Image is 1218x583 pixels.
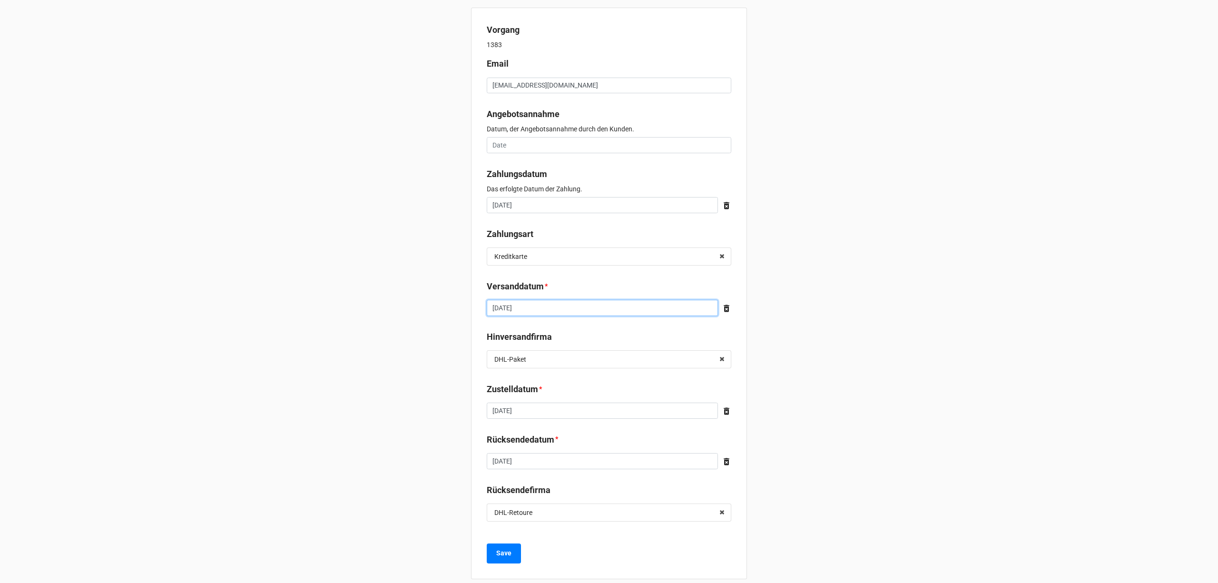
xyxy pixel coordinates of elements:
[494,253,527,260] div: Kreditkarte
[487,137,731,153] input: Date
[487,168,547,181] label: Zahlungsdatum
[496,548,511,558] b: Save
[494,509,532,516] div: DHL-Retoure
[487,484,550,497] label: Rücksendefirma
[487,383,538,396] label: Zustelldatum
[494,356,526,363] div: DHL-Paket
[487,57,509,70] label: Email
[487,300,718,316] input: Date
[487,280,544,293] label: Versanddatum
[487,197,718,213] input: Date
[487,184,731,194] p: Das erfolgte Datum der Zahlung.
[487,108,560,121] label: Angebotsannahme
[487,403,718,419] input: Date
[487,25,520,35] b: Vorgang
[487,330,552,344] label: Hinversandfirma
[487,124,731,134] p: Datum, der Angebotsannahme durch den Kunden.
[487,543,521,563] button: Save
[487,40,731,49] p: 1383
[487,433,554,446] label: Rücksendedatum
[487,227,533,241] label: Zahlungsart
[487,453,718,469] input: Date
